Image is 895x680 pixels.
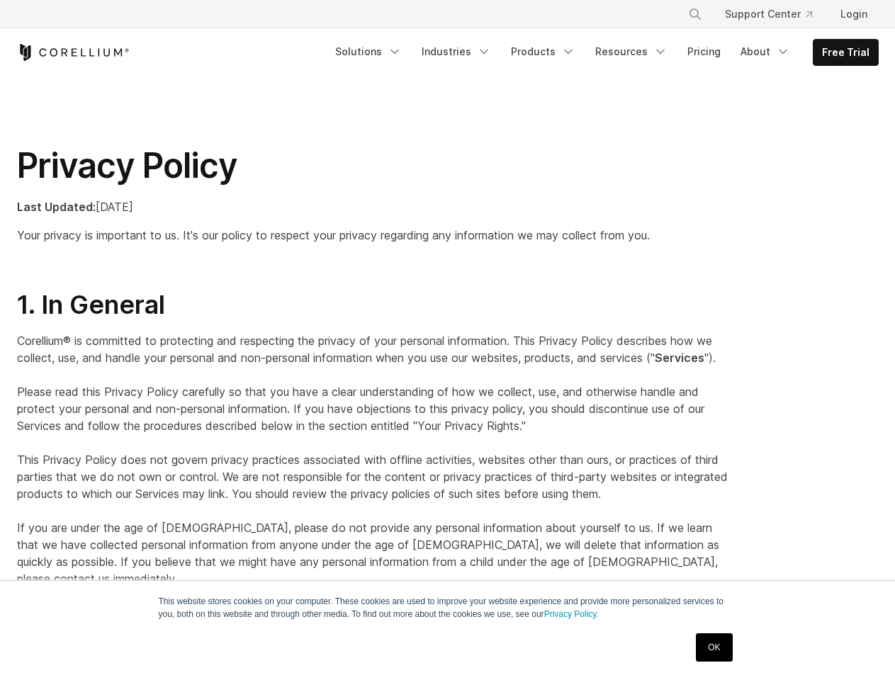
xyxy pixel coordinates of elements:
[679,39,729,64] a: Pricing
[327,39,879,66] div: Navigation Menu
[17,144,731,187] h1: Privacy Policy
[413,39,500,64] a: Industries
[682,1,708,27] button: Search
[829,1,879,27] a: Login
[671,1,879,27] div: Navigation Menu
[17,200,96,214] strong: Last Updated:
[17,44,130,61] a: Corellium Home
[732,39,799,64] a: About
[17,289,731,321] h2: 1. In General
[327,39,410,64] a: Solutions
[17,332,731,587] p: Corellium® is committed to protecting and respecting the privacy of your personal information. Th...
[159,595,737,620] p: This website stores cookies on your computer. These cookies are used to improve your website expe...
[544,609,599,619] a: Privacy Policy.
[714,1,823,27] a: Support Center
[696,633,732,662] a: OK
[17,227,731,244] p: Your privacy is important to us. It's our policy to respect your privacy regarding any informatio...
[587,39,676,64] a: Resources
[17,198,731,215] p: [DATE]
[814,40,878,65] a: Free Trial
[502,39,584,64] a: Products
[655,351,704,365] strong: Services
